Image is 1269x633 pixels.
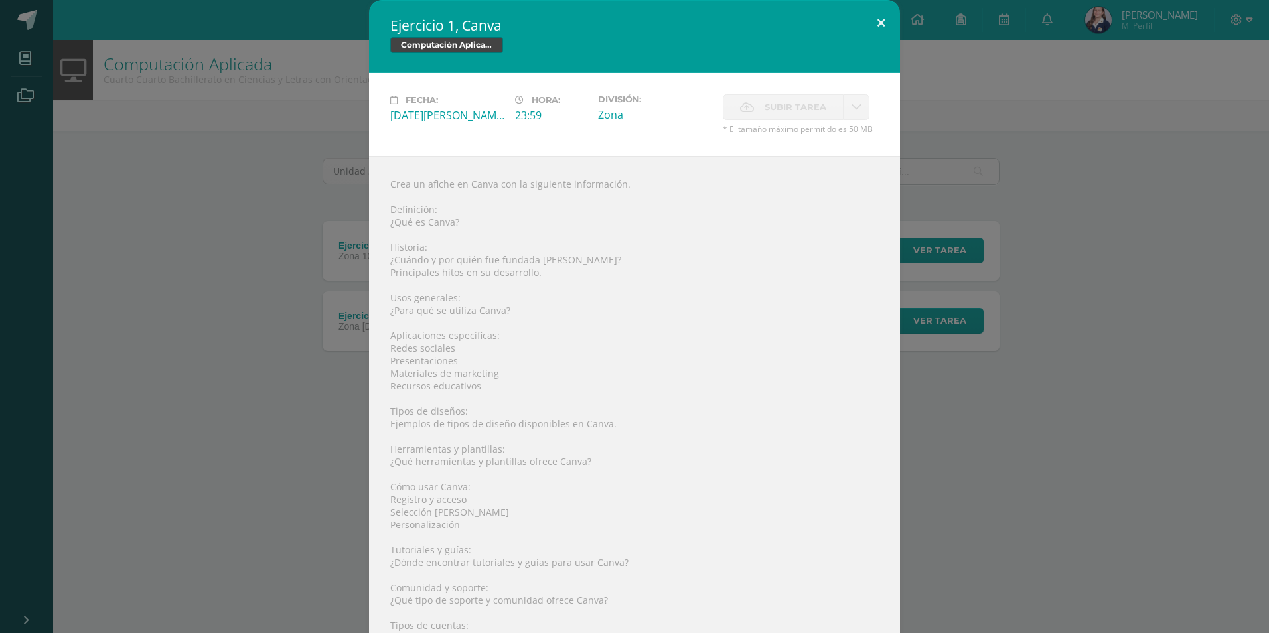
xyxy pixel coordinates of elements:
div: [DATE][PERSON_NAME] [390,108,504,123]
span: Fecha: [406,95,438,105]
span: Computación Aplicada [390,37,503,53]
span: Subir tarea [765,95,826,119]
label: División: [598,94,712,104]
span: * El tamaño máximo permitido es 50 MB [723,123,879,135]
label: La fecha de entrega ha expirado [723,94,844,120]
a: La fecha de entrega ha expirado [844,94,869,120]
div: 23:59 [515,108,587,123]
div: Zona [598,107,712,122]
span: Hora: [532,95,560,105]
h2: Ejercicio 1, Canva [390,16,879,35]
